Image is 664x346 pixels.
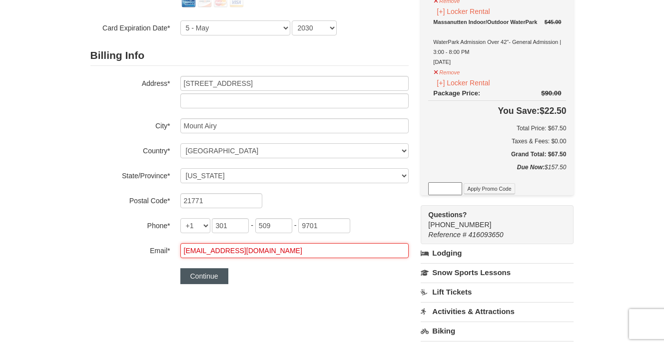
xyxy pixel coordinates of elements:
h5: Grand Total: $67.50 [428,149,566,159]
input: Billing Info [180,76,409,91]
button: [+] Locker Rental [433,6,493,17]
div: $157.50 [428,162,566,182]
a: Lodging [421,244,574,262]
h4: $22.50 [428,106,566,116]
label: Postal Code* [90,193,170,206]
input: xxx [255,218,292,233]
span: Package Price: [433,89,480,97]
input: xxxx [298,218,350,233]
label: City* [90,118,170,131]
div: WaterPark Admission Over 42"- General Admission | 3:00 - 8:00 PM [DATE] [433,17,561,67]
label: Card Expiration Date* [90,20,170,33]
h2: Billing Info [90,45,409,66]
button: Continue [180,268,228,284]
span: - [251,221,253,229]
button: Remove [433,65,460,77]
h6: Total Price: $67.50 [428,123,566,133]
div: Massanutten Indoor/Outdoor WaterPark [433,17,561,27]
input: Email [180,243,409,258]
input: City [180,118,409,133]
del: $45.00 [545,19,562,25]
a: Lift Tickets [421,283,574,301]
strong: Questions? [428,211,467,219]
label: Address* [90,76,170,88]
button: Apply Promo Code [464,183,515,194]
strong: Due Now: [517,164,545,171]
label: Phone* [90,218,170,231]
input: Postal Code [180,193,262,208]
a: Snow Sports Lessons [421,263,574,282]
input: xxx [212,218,249,233]
a: Biking [421,322,574,340]
span: 416093650 [469,231,504,239]
button: [+] Locker Rental [433,77,493,88]
label: State/Province* [90,168,170,181]
span: You Save: [498,106,540,116]
div: Taxes & Fees: $0.00 [428,136,566,146]
label: Country* [90,143,170,156]
span: Reference # [428,231,466,239]
label: Email* [90,243,170,256]
span: - [294,221,297,229]
span: [PHONE_NUMBER] [428,210,556,229]
a: Activities & Attractions [421,302,574,321]
del: $90.00 [541,89,561,97]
